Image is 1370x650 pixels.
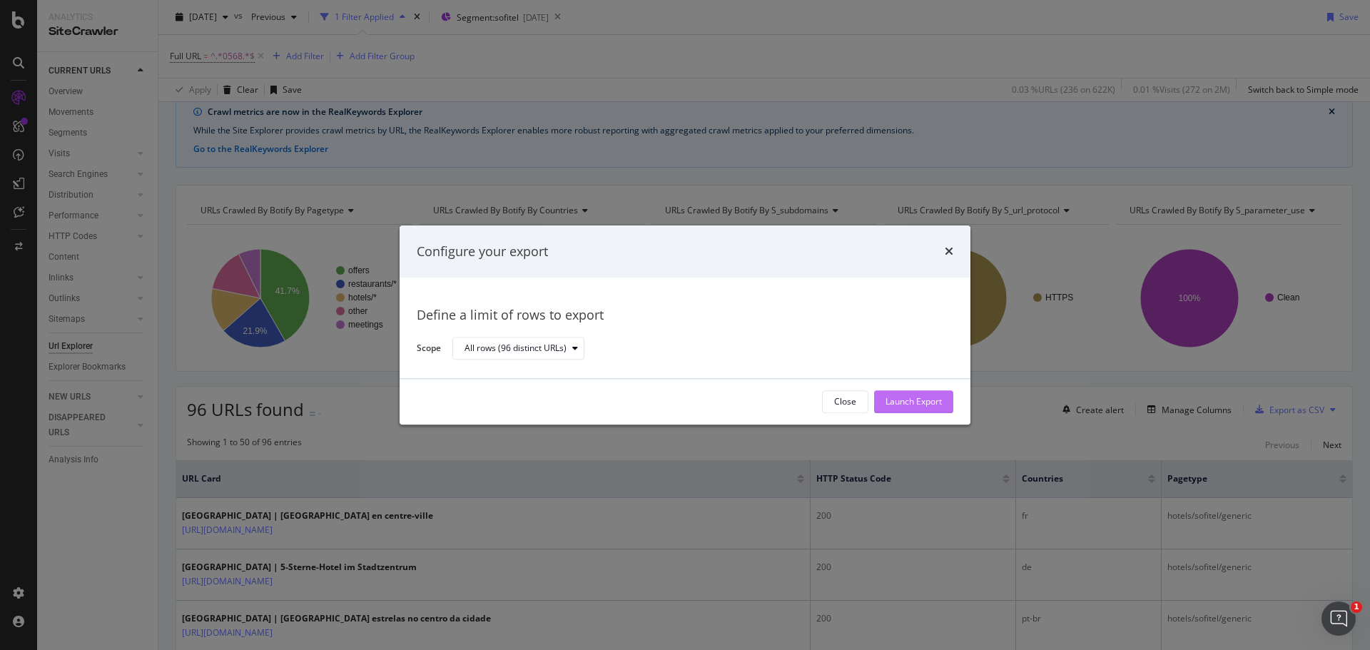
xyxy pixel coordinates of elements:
div: All rows (96 distinct URLs) [465,345,567,353]
div: Define a limit of rows to export [417,307,953,325]
div: times [945,243,953,261]
button: All rows (96 distinct URLs) [452,337,584,360]
button: Launch Export [874,390,953,413]
div: Launch Export [886,396,942,408]
div: modal [400,225,970,425]
div: Configure your export [417,243,548,261]
div: Close [834,396,856,408]
iframe: Intercom live chat [1321,601,1356,636]
button: Close [822,390,868,413]
label: Scope [417,342,441,357]
span: 1 [1351,601,1362,613]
